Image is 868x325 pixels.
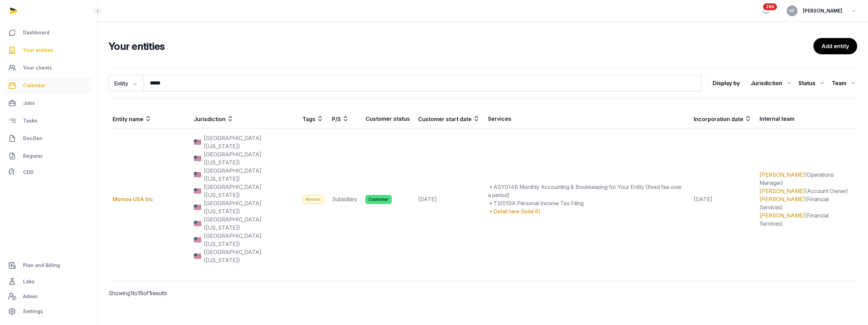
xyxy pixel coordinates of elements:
[108,281,288,305] p: Showing to of results
[5,60,92,76] a: Your clients
[23,99,35,107] span: Jobs
[204,183,294,199] span: [GEOGRAPHIC_DATA] ([US_STATE])
[130,290,133,297] span: 1
[5,290,92,303] a: Admin
[759,171,805,178] a: [PERSON_NAME]
[759,188,805,194] a: [PERSON_NAME]
[23,152,43,160] span: Register
[204,134,294,150] span: [GEOGRAPHIC_DATA] ([US_STATE])
[204,199,294,215] span: [GEOGRAPHIC_DATA] ([US_STATE])
[298,109,328,129] th: Tags
[5,148,92,164] a: Register
[361,109,414,129] th: Customer status
[5,42,92,58] a: Your entities
[5,303,92,320] a: Settings
[302,195,324,204] span: Momos
[789,9,795,13] span: HF
[5,273,92,290] a: Labs
[138,290,143,297] span: 15
[488,200,584,207] span: TSI019A Personal Income Tax Filing
[5,257,92,273] a: Plan and Billing
[23,117,37,125] span: Tasks
[713,78,740,89] p: Display by
[759,212,805,219] a: [PERSON_NAME]
[763,3,777,10] span: 260
[204,150,294,167] span: [GEOGRAPHIC_DATA] ([US_STATE])
[23,28,50,37] span: Dashboard
[108,40,813,52] h2: Your entities
[113,196,153,203] a: Momos USA Inc
[813,38,857,54] a: Add entity
[23,292,38,301] span: Admin
[803,7,842,15] span: [PERSON_NAME]
[488,207,685,215] div: Detail here (total 8)
[759,196,805,203] a: [PERSON_NAME]
[759,187,853,195] div: (Account Owner)
[149,290,151,297] span: 1
[23,307,43,316] span: Settings
[5,77,92,94] a: Calendar
[759,195,853,211] div: (Financial Services)
[23,278,35,286] span: Labs
[798,78,826,89] div: Status
[690,109,755,129] th: Incorporation date
[23,46,54,54] span: Your entities
[5,95,92,111] a: Jobs
[108,75,143,91] button: Entity
[328,129,361,270] td: Subsidiary
[366,195,392,204] span: Customer
[190,109,298,129] th: Jurisdiction
[755,109,857,129] th: Internal team
[23,261,60,269] span: Plan and Billing
[204,215,294,232] span: [GEOGRAPHIC_DATA] ([US_STATE])
[690,129,755,270] td: [DATE]
[759,171,853,187] div: (Operations Manager)
[23,168,34,176] span: CDD
[5,113,92,129] a: Tasks
[328,109,361,129] th: P/S
[787,5,797,16] button: HF
[204,167,294,183] span: [GEOGRAPHIC_DATA] ([US_STATE])
[414,129,484,270] td: [DATE]
[204,248,294,264] span: [GEOGRAPHIC_DATA] ([US_STATE])
[23,81,45,90] span: Calendar
[23,64,52,72] span: Your clients
[759,211,853,228] div: (Financial Services)
[5,24,92,41] a: Dashboard
[751,78,793,89] div: Jurisdiction
[832,78,857,89] div: Team
[108,109,190,129] th: Entity name
[5,166,92,179] a: CDD
[5,130,92,147] a: DocGen
[23,134,42,142] span: DocGen
[484,109,689,129] th: Services
[488,184,682,198] span: ASY014B Monthly Accounting & Bookkeeping for Your Entity (fixed fee over a period)
[414,109,484,129] th: Customer start date
[204,232,294,248] span: [GEOGRAPHIC_DATA] ([US_STATE])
